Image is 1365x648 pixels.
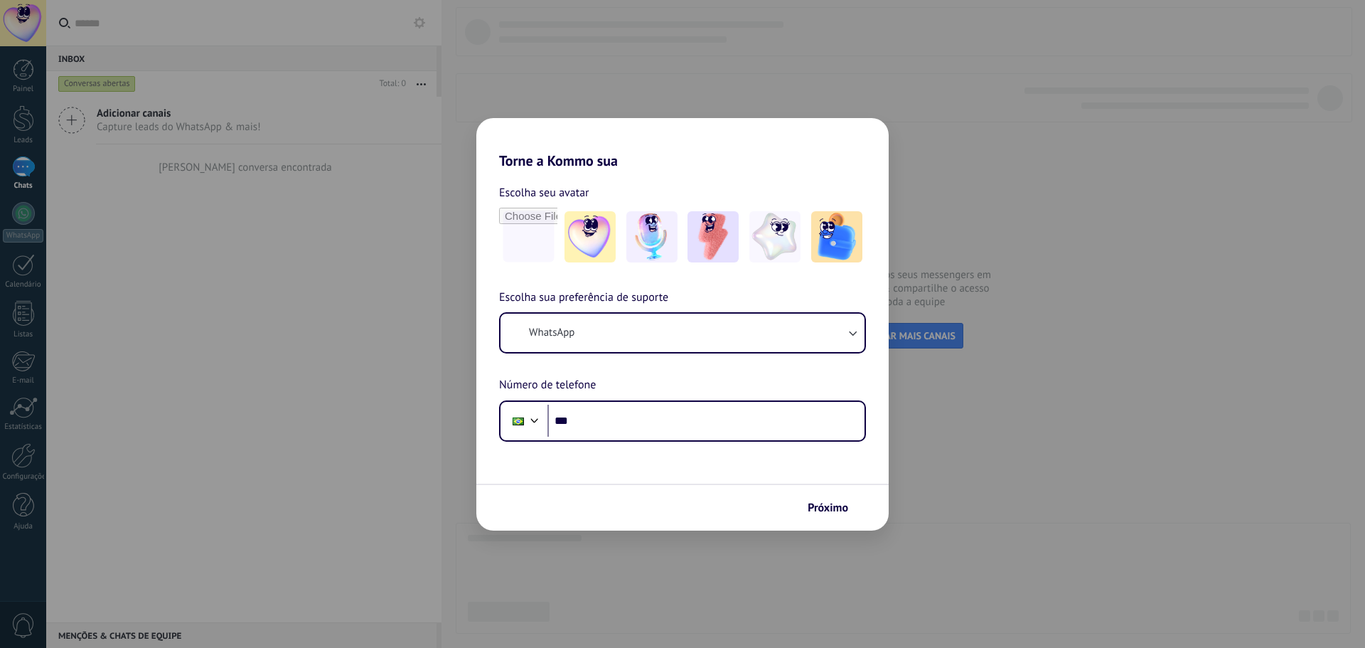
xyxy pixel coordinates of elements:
[529,326,574,340] span: WhatsApp
[801,496,867,520] button: Próximo
[811,211,862,262] img: -5.jpeg
[499,289,668,307] span: Escolha sua preferência de suporte
[808,503,848,513] span: Próximo
[749,211,801,262] img: -4.jpeg
[626,211,678,262] img: -2.jpeg
[499,376,596,395] span: Número de telefone
[505,406,532,436] div: Brazil: + 55
[499,184,589,202] span: Escolha seu avatar
[476,118,889,169] h2: Torne a Kommo sua
[564,211,616,262] img: -1.jpeg
[687,211,739,262] img: -3.jpeg
[500,314,864,352] button: WhatsApp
